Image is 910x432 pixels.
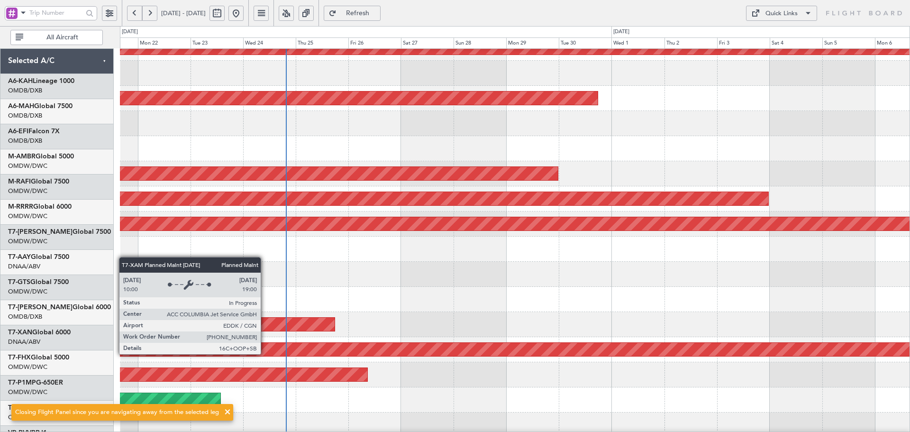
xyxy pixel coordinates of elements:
[8,153,36,160] span: M-AMBR
[8,128,28,135] span: A6-EFI
[10,30,103,45] button: All Aircraft
[8,78,33,84] span: A6-KAH
[8,254,69,260] a: T7-AAYGlobal 7500
[8,237,47,246] a: OMDW/DWC
[8,103,34,110] span: A6-MAH
[8,137,42,145] a: OMDB/DXB
[613,28,629,36] div: [DATE]
[338,10,377,17] span: Refresh
[8,78,74,84] a: A6-KAHLineage 1000
[8,203,33,210] span: M-RRRR
[664,37,717,49] div: Thu 2
[8,153,74,160] a: M-AMBRGlobal 5000
[8,254,31,260] span: T7-AAY
[8,178,69,185] a: M-RAFIGlobal 7500
[8,329,32,336] span: T7-XAN
[8,363,47,371] a: OMDW/DWC
[822,37,875,49] div: Sun 5
[559,37,611,49] div: Tue 30
[8,128,60,135] a: A6-EFIFalcon 7X
[8,354,31,361] span: T7-FHX
[8,287,47,296] a: OMDW/DWC
[401,37,454,49] div: Sat 27
[243,37,296,49] div: Wed 24
[8,229,73,235] span: T7-[PERSON_NAME]
[161,9,206,18] span: [DATE] - [DATE]
[8,279,69,285] a: T7-GTSGlobal 7500
[454,37,506,49] div: Sun 28
[25,34,100,41] span: All Aircraft
[8,379,36,386] span: T7-P1MP
[8,313,42,321] a: OMDB/DXB
[8,279,30,285] span: T7-GTS
[8,212,47,221] a: OMDW/DWC
[717,37,770,49] div: Fri 3
[8,354,69,361] a: T7-FHXGlobal 5000
[29,6,83,20] input: Trip Number
[8,203,72,210] a: M-RRRRGlobal 6000
[8,388,47,396] a: OMDW/DWC
[8,338,40,346] a: DNAA/ABV
[8,187,47,195] a: OMDW/DWC
[8,162,47,170] a: OMDW/DWC
[324,6,381,21] button: Refresh
[8,304,73,311] span: T7-[PERSON_NAME]
[8,379,63,386] a: T7-P1MPG-650ER
[8,304,111,311] a: T7-[PERSON_NAME]Global 6000
[8,103,73,110] a: A6-MAHGlobal 7500
[770,37,822,49] div: Sat 4
[296,37,348,49] div: Thu 25
[746,6,817,21] button: Quick Links
[506,37,559,49] div: Mon 29
[8,86,42,95] a: OMDB/DXB
[765,9,798,18] div: Quick Links
[8,111,42,120] a: OMDB/DXB
[138,37,191,49] div: Mon 22
[8,262,40,271] a: DNAA/ABV
[611,37,664,49] div: Wed 1
[15,408,219,417] div: Closing Flight Panel since you are navigating away from the selected leg
[8,229,111,235] a: T7-[PERSON_NAME]Global 7500
[348,37,401,49] div: Fri 26
[122,28,138,36] div: [DATE]
[191,37,243,49] div: Tue 23
[8,178,31,185] span: M-RAFI
[8,329,71,336] a: T7-XANGlobal 6000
